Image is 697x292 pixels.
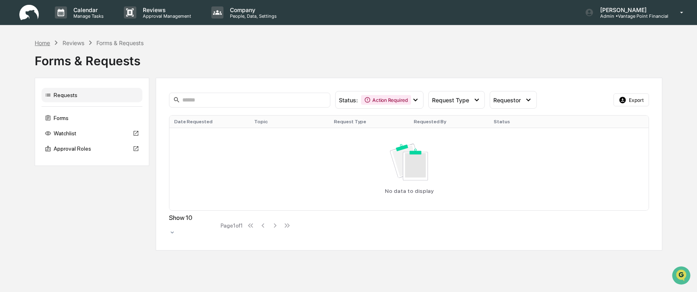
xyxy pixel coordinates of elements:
[432,97,469,104] span: Request Type
[80,137,98,143] span: Pylon
[96,39,144,46] div: Forms & Requests
[16,101,52,110] span: Preclearance
[594,6,668,13] p: [PERSON_NAME]
[42,141,142,156] div: Approval Roles
[63,39,84,46] div: Reviews
[329,116,409,128] th: Request Type
[489,116,569,128] th: Status
[221,222,243,229] div: Page 1 of 1
[67,6,108,13] p: Calendar
[35,39,50,46] div: Home
[169,116,249,128] th: Date Requested
[42,126,142,141] div: Watchlist
[361,95,411,105] div: Action Required
[8,17,147,30] p: How can we help?
[57,136,98,143] a: Powered byPylon
[249,116,329,128] th: Topic
[594,13,668,19] p: Admin • Vantage Point Financial
[614,93,649,106] button: Export
[136,13,195,19] p: Approval Management
[5,114,54,128] a: 🔎Data Lookup
[8,118,15,124] div: 🔎
[339,97,358,104] span: Status :
[8,102,15,109] div: 🖐️
[385,188,434,194] p: No data to display
[223,13,281,19] p: People, Data, Settings
[16,117,51,125] span: Data Lookup
[19,5,39,21] img: logo
[67,13,108,19] p: Manage Tasks
[55,98,103,113] a: 🗄️Attestations
[27,70,102,76] div: We're available if you need us!
[42,111,142,125] div: Forms
[27,62,132,70] div: Start new chat
[58,102,65,109] div: 🗄️
[493,97,521,104] span: Requestor
[42,88,142,102] div: Requests
[223,6,281,13] p: Company
[5,98,55,113] a: 🖐️Preclearance
[169,214,217,222] div: Show 10
[390,144,428,180] img: No data available
[8,62,23,76] img: 1746055101610-c473b297-6a78-478c-a979-82029cc54cd1
[35,47,662,68] div: Forms & Requests
[67,101,100,110] span: Attestations
[136,6,195,13] p: Reviews
[409,116,489,128] th: Requested By
[671,265,693,287] iframe: Open customer support
[137,64,147,74] button: Start new chat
